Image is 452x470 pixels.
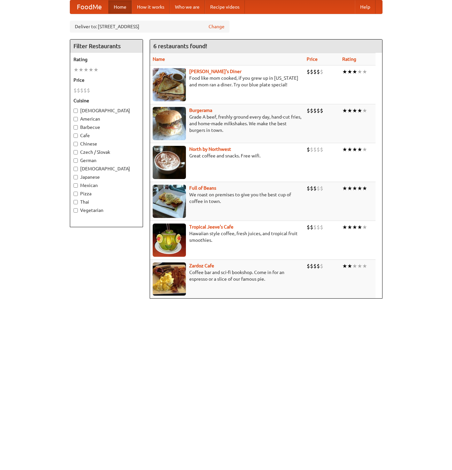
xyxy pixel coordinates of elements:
[77,87,80,94] li: $
[153,262,186,296] img: zardoz.jpg
[87,87,90,94] li: $
[310,146,313,153] li: $
[74,157,139,164] label: German
[310,185,313,192] li: $
[342,107,347,114] li: ★
[74,183,78,188] input: Mexican
[357,185,362,192] li: ★
[317,224,320,231] li: $
[357,107,362,114] li: ★
[108,0,132,14] a: Home
[342,224,347,231] li: ★
[362,185,367,192] li: ★
[74,207,139,214] label: Vegetarian
[307,224,310,231] li: $
[153,224,186,257] img: jeeves.jpg
[74,109,78,113] input: [DEMOGRAPHIC_DATA]
[313,185,317,192] li: $
[362,146,367,153] li: ★
[317,68,320,75] li: $
[189,263,214,268] a: Zardoz Cafe
[362,107,367,114] li: ★
[342,262,347,270] li: ★
[352,185,357,192] li: ★
[347,146,352,153] li: ★
[74,107,139,114] label: [DEMOGRAPHIC_DATA]
[357,262,362,270] li: ★
[347,224,352,231] li: ★
[310,262,313,270] li: $
[170,0,205,14] a: Who we are
[317,146,320,153] li: $
[317,185,320,192] li: $
[153,114,301,134] p: Grade A beef, freshly ground every day, hand-cut fries, and home-made milkshakes. We make the bes...
[70,40,143,53] h4: Filter Restaurants
[362,262,367,270] li: ★
[189,146,231,152] a: North by Northwest
[342,146,347,153] li: ★
[74,142,78,146] input: Chinese
[189,185,216,191] a: Full of Beans
[74,149,139,155] label: Czech / Slovak
[189,108,212,113] a: Burgerama
[362,224,367,231] li: ★
[74,56,139,63] h5: Rating
[74,150,78,154] input: Czech / Slovak
[153,152,301,159] p: Great coffee and snacks. Free wifi.
[310,107,313,114] li: $
[320,262,323,270] li: $
[310,68,313,75] li: $
[74,97,139,104] h5: Cuisine
[347,107,352,114] li: ★
[347,262,352,270] li: ★
[209,23,225,30] a: Change
[153,75,301,88] p: Food like mom cooked, if you grew up in [US_STATE] and mom ran a diner. Try our blue plate special!
[74,125,78,130] input: Barbecue
[307,68,310,75] li: $
[307,107,310,114] li: $
[313,68,317,75] li: $
[313,262,317,270] li: $
[153,68,186,101] img: sallys.jpg
[362,68,367,75] li: ★
[74,66,78,73] li: ★
[74,174,139,180] label: Japanese
[74,199,139,205] label: Thai
[132,0,170,14] a: How it works
[342,185,347,192] li: ★
[74,182,139,189] label: Mexican
[153,191,301,205] p: We roast on premises to give you the best cup of coffee in town.
[189,69,241,74] a: [PERSON_NAME]'s Diner
[88,66,93,73] li: ★
[317,262,320,270] li: $
[70,0,108,14] a: FoodMe
[74,134,78,138] input: Cafe
[320,185,323,192] li: $
[352,262,357,270] li: ★
[153,146,186,179] img: north.jpg
[320,107,323,114] li: $
[153,185,186,218] img: beans.jpg
[310,224,313,231] li: $
[320,224,323,231] li: $
[313,146,317,153] li: $
[357,224,362,231] li: ★
[153,230,301,243] p: Hawaiian style coffee, fresh juices, and tropical fruit smoothies.
[307,262,310,270] li: $
[74,167,78,171] input: [DEMOGRAPHIC_DATA]
[320,146,323,153] li: $
[352,146,357,153] li: ★
[307,185,310,192] li: $
[74,165,139,172] label: [DEMOGRAPHIC_DATA]
[74,190,139,197] label: Pizza
[352,224,357,231] li: ★
[313,107,317,114] li: $
[153,269,301,282] p: Coffee bar and sci-fi bookshop. Come in for an espresso or a slice of our famous pie.
[74,158,78,163] input: German
[313,224,317,231] li: $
